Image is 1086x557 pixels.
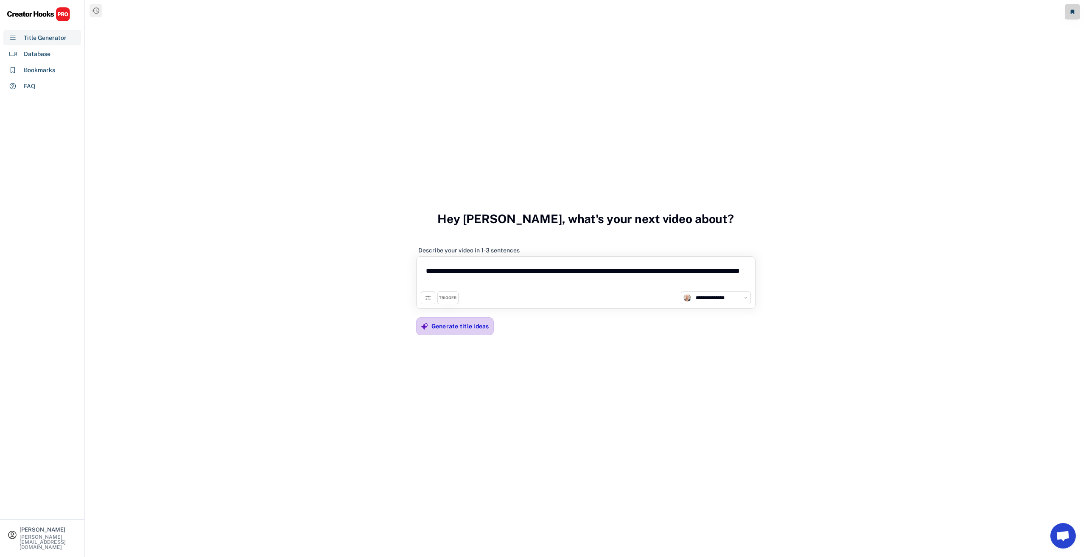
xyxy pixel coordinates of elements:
div: Database [24,50,50,59]
div: Generate title ideas [431,322,489,330]
div: Title Generator [24,34,67,42]
img: channels4_profile.jpg [683,294,691,302]
div: TRIGGER [439,295,456,301]
h3: Hey [PERSON_NAME], what's your next video about? [437,203,734,235]
div: FAQ [24,82,36,91]
div: [PERSON_NAME][EMAIL_ADDRESS][DOMAIN_NAME] [20,535,77,550]
div: Describe your video in 1-3 sentences [418,246,520,254]
div: [PERSON_NAME] [20,527,77,532]
div: Bookmarks [24,66,55,75]
img: CHPRO%20Logo.svg [7,7,70,22]
a: Open chat [1050,523,1076,549]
